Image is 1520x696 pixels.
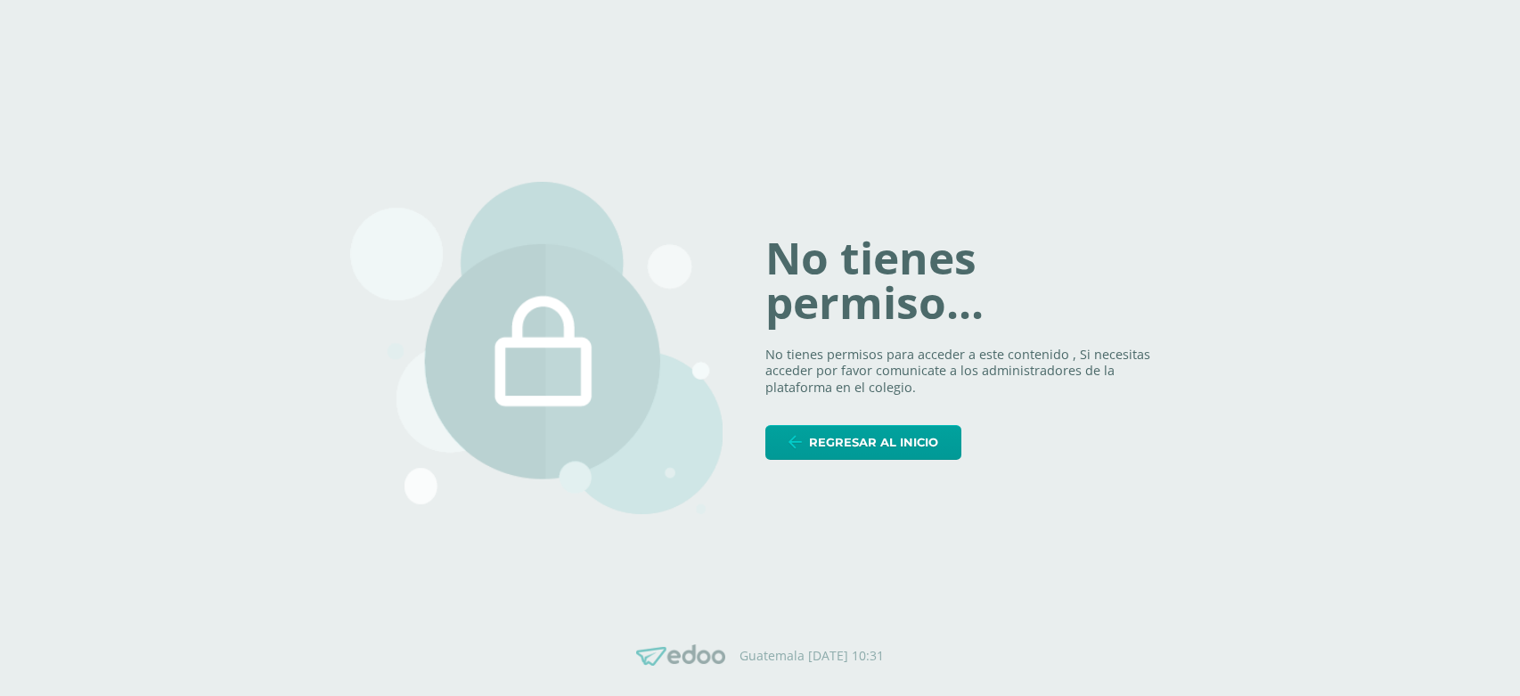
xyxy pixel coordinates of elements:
img: 403.png [350,182,723,515]
p: Guatemala [DATE] 10:31 [740,648,884,664]
img: Edoo [636,644,725,667]
a: Regresar al inicio [765,425,961,460]
p: No tienes permisos para acceder a este contenido , Si necesitas acceder por favor comunicate a lo... [765,347,1170,397]
span: Regresar al inicio [809,426,938,459]
h1: No tienes permiso... [765,236,1170,324]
